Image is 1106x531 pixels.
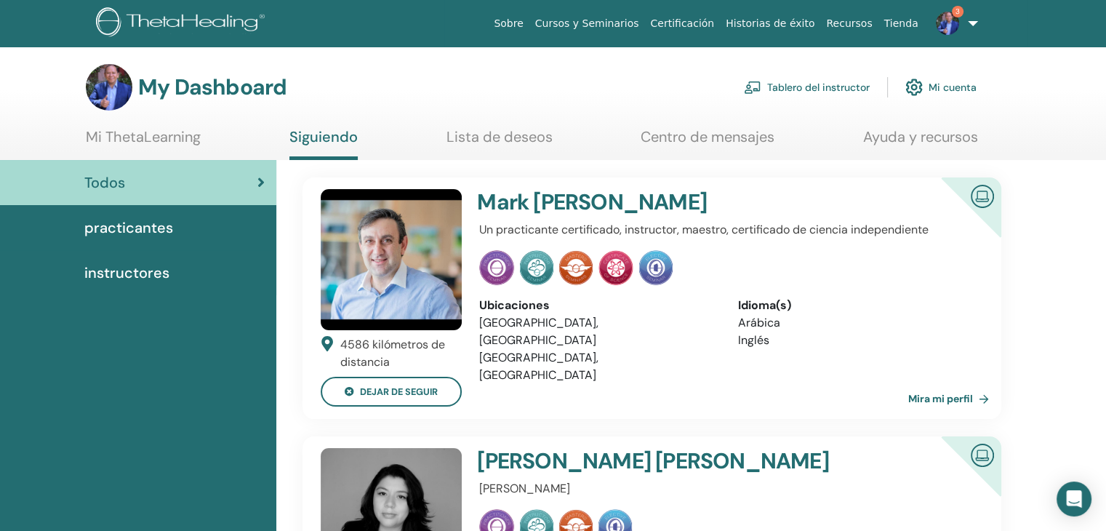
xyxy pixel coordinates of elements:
[738,314,974,332] li: Arábica
[720,10,820,37] a: Historias de éxito
[918,177,1001,261] div: Instructor en línea certificado
[744,71,870,103] a: Tablero del instructor
[477,448,890,474] h4: [PERSON_NAME] [PERSON_NAME]
[86,64,132,111] img: default.jpg
[84,262,169,284] span: instructores
[321,189,462,330] img: default.jpg
[965,179,1000,212] img: Instructor en línea certificado
[738,297,974,314] div: Idioma(s)
[86,128,201,156] a: Mi ThetaLearning
[321,377,462,407] button: dejar de seguir
[952,6,963,17] span: 3
[863,128,978,156] a: Ayuda y recursos
[340,336,462,371] div: 4586 kilómetros de distancia
[965,438,1000,471] img: Instructor en línea certificado
[84,172,125,193] span: Todos
[477,189,890,215] h4: Mark [PERSON_NAME]
[479,314,716,349] li: [GEOGRAPHIC_DATA], [GEOGRAPHIC_DATA]
[641,128,774,156] a: Centro de mensajes
[878,10,924,37] a: Tienda
[738,332,974,349] li: Inglés
[744,81,761,94] img: chalkboard-teacher.svg
[644,10,720,37] a: Certificación
[908,384,995,413] a: Mira mi perfil
[936,12,959,35] img: default.jpg
[529,10,645,37] a: Cursos y Seminarios
[918,436,1001,520] div: Instructor en línea certificado
[1057,482,1091,516] div: Open Intercom Messenger
[479,297,716,314] div: Ubicaciones
[488,10,529,37] a: Sobre
[96,7,270,40] img: logo.png
[479,480,974,498] p: [PERSON_NAME]
[905,75,923,100] img: cog.svg
[138,74,286,100] h3: My Dashboard
[479,221,974,239] p: Un practicante certificado, instructor, maestro, certificado de ciencia independiente
[289,128,358,160] a: Siguiendo
[820,10,878,37] a: Recursos
[84,217,173,239] span: practicantes
[479,349,716,384] li: [GEOGRAPHIC_DATA], [GEOGRAPHIC_DATA]
[905,71,977,103] a: Mi cuenta
[446,128,553,156] a: Lista de deseos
